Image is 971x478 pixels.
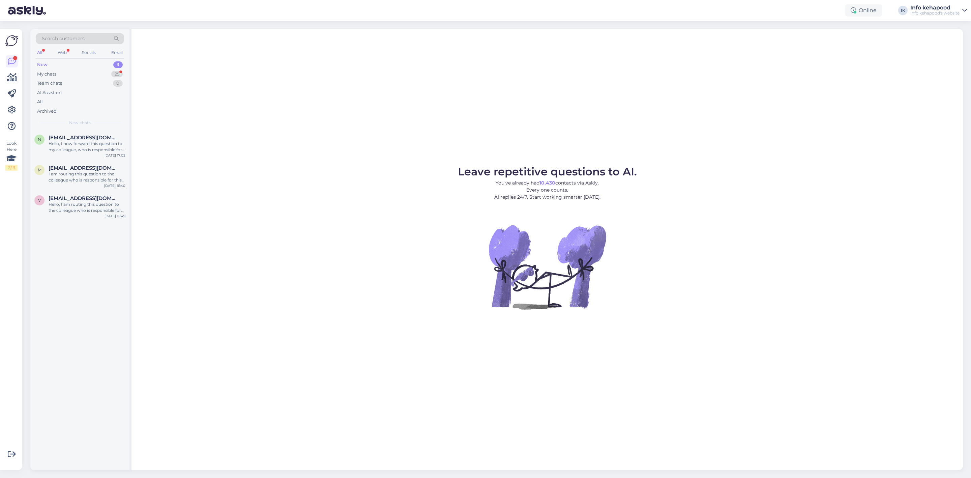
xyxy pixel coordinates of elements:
[81,48,97,57] div: Socials
[38,167,41,172] span: m
[5,140,18,171] div: Look Here
[49,141,125,153] div: Hello, I now forward this question to my colleague, who is responsible for this. The reply will b...
[113,61,123,68] div: 3
[113,80,123,87] div: 0
[49,135,119,141] span: nataljamastogina@gmail.com
[36,48,43,57] div: All
[104,183,125,188] div: [DATE] 16:40
[69,120,91,126] span: New chats
[37,108,57,115] div: Archived
[37,89,62,96] div: AI Assistant
[539,180,555,186] b: 10,430
[898,6,908,15] div: IK
[49,201,125,214] div: Hello, I am routing this question to the colleague who is responsible for this topic. The reply m...
[487,206,608,328] img: No Chat active
[111,71,123,78] div: 25
[910,5,967,16] a: Info kehapoodInfo kehapood's website
[910,10,960,16] div: Info kehapood's website
[5,34,18,47] img: Askly Logo
[49,165,119,171] span: mpupart@gmail.com
[845,4,882,17] div: Online
[105,214,125,219] div: [DATE] 15:49
[458,179,637,201] p: You’ve already had contacts via Askly. Every one counts. AI replies 24/7. Start working smarter [...
[56,48,68,57] div: Web
[5,165,18,171] div: 2 / 3
[910,5,960,10] div: Info kehapood
[38,198,41,203] span: v
[110,48,124,57] div: Email
[42,35,85,42] span: Search customers
[37,80,62,87] div: Team chats
[458,165,637,178] span: Leave repetitive questions to AI.
[38,137,41,142] span: n
[49,171,125,183] div: I am routing this question to the colleague who is responsible for this topic. The reply might ta...
[105,153,125,158] div: [DATE] 17:02
[37,61,48,68] div: New
[37,71,56,78] div: My chats
[37,99,43,105] div: All
[49,195,119,201] span: volanik@mail.ru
